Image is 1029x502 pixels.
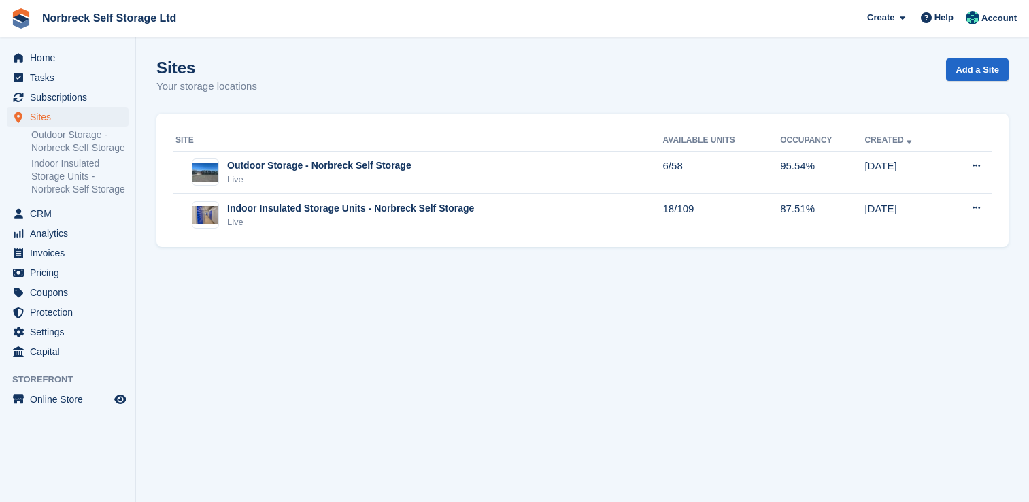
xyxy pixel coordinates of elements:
a: menu [7,88,129,107]
span: Sites [30,107,112,127]
a: menu [7,322,129,341]
p: Your storage locations [156,79,257,95]
span: Invoices [30,244,112,263]
td: 87.51% [780,194,864,236]
span: Online Store [30,390,112,409]
span: Account [981,12,1017,25]
span: Analytics [30,224,112,243]
a: menu [7,244,129,263]
a: menu [7,224,129,243]
span: Help [934,11,954,24]
a: Outdoor Storage - Norbreck Self Storage [31,129,129,154]
a: menu [7,342,129,361]
span: Coupons [30,283,112,302]
td: 6/58 [663,151,781,194]
span: Protection [30,303,112,322]
a: menu [7,303,129,322]
a: menu [7,263,129,282]
a: menu [7,204,129,223]
a: menu [7,390,129,409]
div: Live [227,216,474,229]
th: Available Units [663,130,781,152]
span: Home [30,48,112,67]
a: Preview store [112,391,129,407]
h1: Sites [156,58,257,77]
div: Live [227,173,411,186]
a: Indoor Insulated Storage Units - Norbreck Self Storage [31,157,129,196]
img: Sally King [966,11,979,24]
a: menu [7,107,129,127]
a: Add a Site [946,58,1009,81]
a: menu [7,48,129,67]
a: menu [7,283,129,302]
div: Indoor Insulated Storage Units - Norbreck Self Storage [227,201,474,216]
a: menu [7,68,129,87]
a: Created [864,135,914,145]
td: 18/109 [663,194,781,236]
th: Occupancy [780,130,864,152]
img: stora-icon-8386f47178a22dfd0bd8f6a31ec36ba5ce8667c1dd55bd0f319d3a0aa187defe.svg [11,8,31,29]
span: Tasks [30,68,112,87]
img: Image of Indoor Insulated Storage Units - Norbreck Self Storage site [192,206,218,224]
span: CRM [30,204,112,223]
span: Subscriptions [30,88,112,107]
td: 95.54% [780,151,864,194]
span: Settings [30,322,112,341]
span: Pricing [30,263,112,282]
span: Create [867,11,894,24]
div: Outdoor Storage - Norbreck Self Storage [227,158,411,173]
a: Norbreck Self Storage Ltd [37,7,182,29]
td: [DATE] [864,151,945,194]
th: Site [173,130,663,152]
img: Image of Outdoor Storage - Norbreck Self Storage site [192,163,218,182]
td: [DATE] [864,194,945,236]
span: Storefront [12,373,135,386]
span: Capital [30,342,112,361]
